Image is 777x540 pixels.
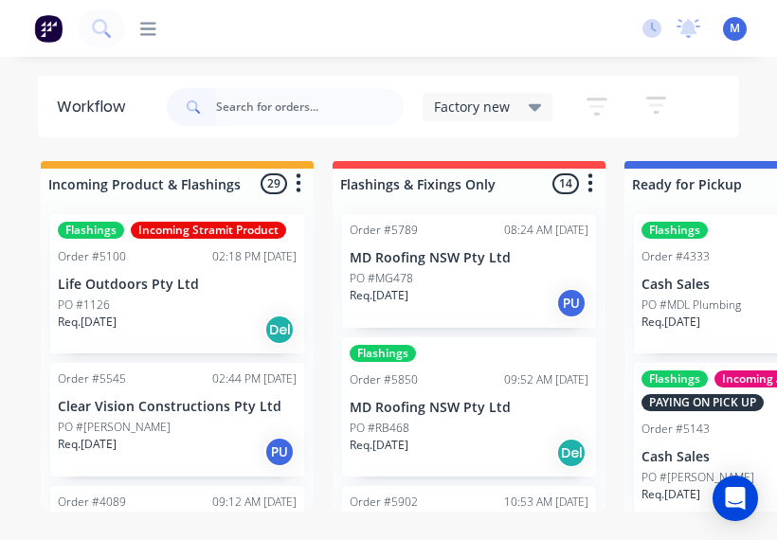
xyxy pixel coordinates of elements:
img: Factory [34,14,63,43]
p: MD Roofing NSW Pty Ltd [350,400,588,416]
div: Order #5850 [350,371,418,388]
div: Incoming Stramit Product [131,222,286,239]
p: Req. [DATE] [641,314,700,331]
div: Flashings [350,345,416,362]
p: Req. [DATE] [350,437,408,454]
div: FlashingsIncoming Stramit ProductOrder #510002:18 PM [DATE]Life Outdoors Pty LtdPO #1126Req.[DATE... [50,214,304,353]
div: Workflow [57,96,135,118]
div: Del [264,315,295,345]
div: Open Intercom Messenger [713,476,758,521]
div: Order #5902 [350,494,418,511]
input: Search for orders... [216,88,404,126]
div: Order #554502:44 PM [DATE]Clear Vision Constructions Pty LtdPO #[PERSON_NAME]Req.[DATE]PU [50,363,304,477]
span: Factory new [434,97,510,117]
p: Clear Vision Constructions Pty Ltd [58,399,297,415]
div: Order #5545 [58,370,126,387]
div: Flashings [58,222,124,239]
div: 02:44 PM [DATE] [212,370,297,387]
div: 02:18 PM [DATE] [212,248,297,265]
p: Req. [DATE] [350,287,408,304]
div: Order #4333 [641,248,710,265]
p: Req. [DATE] [641,486,700,503]
div: 10:53 AM [DATE] [504,494,588,511]
p: Req. [DATE] [58,436,117,453]
p: PO #MDL Plumbing [641,297,741,314]
div: PU [556,288,587,318]
p: PO #[PERSON_NAME] [641,469,754,486]
div: Del [556,438,587,468]
div: Order #4089 [58,494,126,511]
div: Flashings [641,370,708,387]
p: PO #[PERSON_NAME] [58,419,171,436]
div: PAYING ON PICK UP [641,394,764,411]
p: MD Roofing NSW Pty Ltd [350,250,588,266]
div: 08:24 AM [DATE] [504,222,588,239]
p: Life Outdoors Pty Ltd [58,277,297,293]
div: Flashings [641,222,708,239]
span: M [730,20,740,37]
p: PO #1126 [58,297,110,314]
div: Order #578908:24 AM [DATE]MD Roofing NSW Pty LtdPO #MG478Req.[DATE]PU [342,214,596,328]
div: PU [264,437,295,467]
div: Order #5100 [58,248,126,265]
p: Req. [DATE] [58,314,117,331]
p: PO #RB468 [350,420,409,437]
div: Order #5143 [641,421,710,438]
div: Order #5789 [350,222,418,239]
p: PO #MG478 [350,270,413,287]
div: 09:12 AM [DATE] [212,494,297,511]
div: FlashingsOrder #585009:52 AM [DATE]MD Roofing NSW Pty LtdPO #RB468Req.[DATE]Del [342,337,596,477]
div: 09:52 AM [DATE] [504,371,588,388]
